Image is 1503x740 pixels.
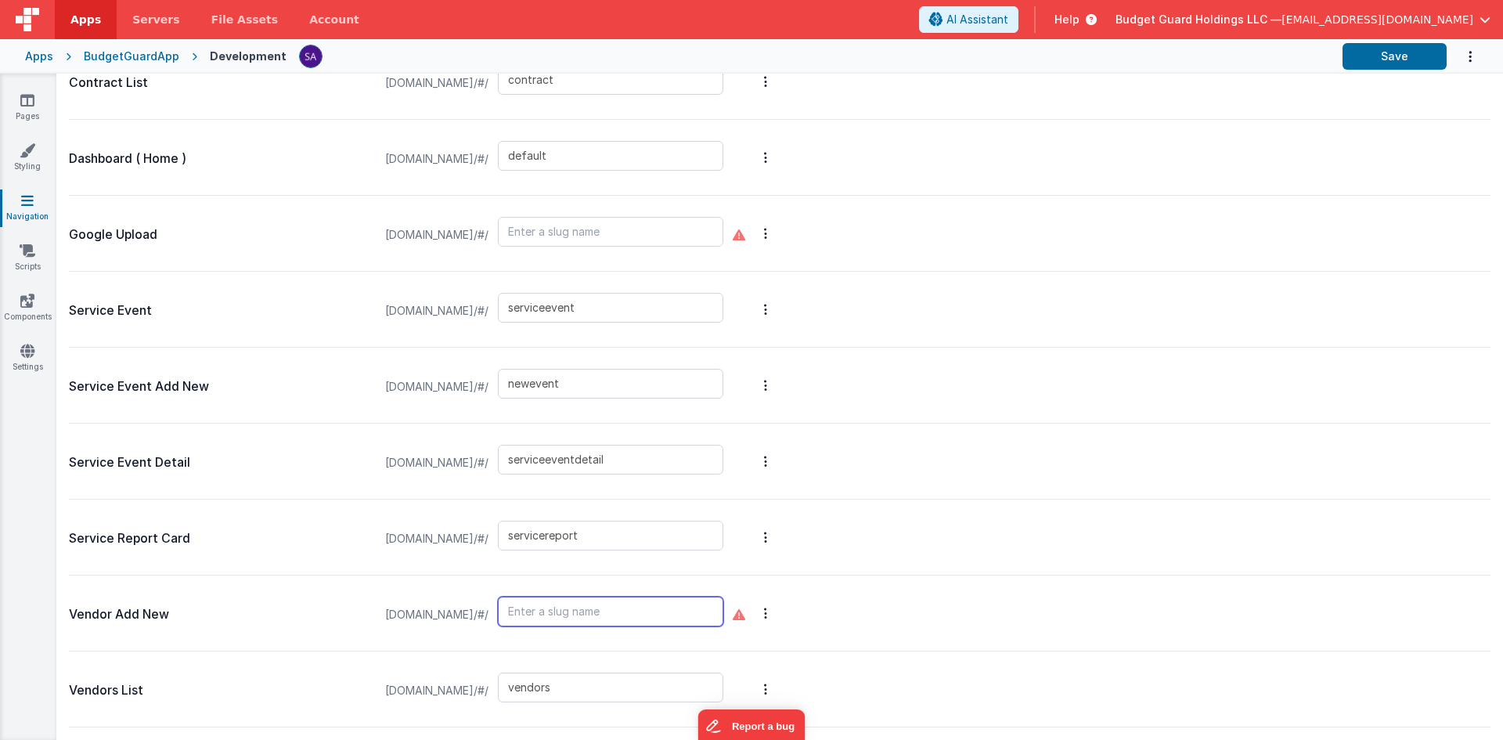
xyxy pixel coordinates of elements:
[1116,12,1281,27] span: Budget Guard Holdings LLC —
[498,141,723,171] input: Enter a slug name
[498,597,723,626] input: Enter a slug name
[498,521,723,550] input: Enter a slug name
[755,202,777,265] button: Options
[25,49,53,64] div: Apps
[1343,43,1447,70] button: Save
[84,49,179,64] div: BudgetGuardApp
[498,445,723,475] input: Enter a slug name
[498,65,723,95] input: Enter a slug name
[755,582,777,644] button: Options
[919,6,1018,33] button: AI Assistant
[755,430,777,493] button: Options
[69,148,369,170] p: Dashboard ( Home )
[498,369,723,399] input: Enter a slug name
[755,278,777,341] button: Options
[376,357,498,417] span: [DOMAIN_NAME]/#/
[946,12,1008,27] span: AI Assistant
[376,433,498,493] span: [DOMAIN_NAME]/#/
[755,658,777,720] button: Options
[1447,41,1478,73] button: Options
[1116,12,1490,27] button: Budget Guard Holdings LLC — [EMAIL_ADDRESS][DOMAIN_NAME]
[69,72,369,94] p: Contract List
[69,680,369,702] p: Vendors List
[1281,12,1473,27] span: [EMAIL_ADDRESS][DOMAIN_NAME]
[755,506,777,569] button: Options
[69,300,369,322] p: Service Event
[376,509,498,569] span: [DOMAIN_NAME]/#/
[498,673,723,702] input: Enter a slug name
[376,661,498,720] span: [DOMAIN_NAME]/#/
[69,452,369,474] p: Service Event Detail
[70,12,101,27] span: Apps
[376,585,498,644] span: [DOMAIN_NAME]/#/
[69,224,369,246] p: Google Upload
[376,205,498,265] span: [DOMAIN_NAME]/#/
[1054,12,1079,27] span: Help
[210,49,287,64] div: Development
[498,293,723,323] input: Enter a slug name
[69,376,369,398] p: Service Event Add New
[69,528,369,550] p: Service Report Card
[69,604,369,626] p: Vendor Add New
[498,217,723,247] input: Enter a slug name
[376,53,498,113] span: [DOMAIN_NAME]/#/
[211,12,279,27] span: File Assets
[755,354,777,417] button: Options
[376,129,498,189] span: [DOMAIN_NAME]/#/
[300,45,322,67] img: 79293985458095ca2ac202dc7eb50dda
[755,50,777,113] button: Options
[132,12,179,27] span: Servers
[376,281,498,341] span: [DOMAIN_NAME]/#/
[755,126,777,189] button: Options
